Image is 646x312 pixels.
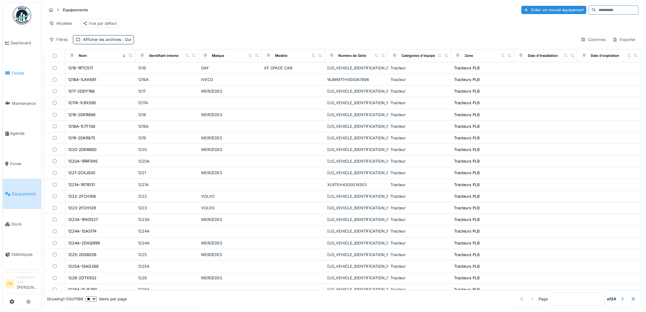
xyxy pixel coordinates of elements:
[390,158,449,164] div: Tracteur
[60,7,91,13] strong: Équipements
[328,275,386,281] div: [US_VEHICLE_IDENTIFICATION_NUMBER]
[5,279,14,288] li: FB
[328,263,386,269] div: [US_VEHICLE_IDENTIFICATION_NUMBER]
[201,170,259,176] div: MERCEDES
[17,275,39,284] div: Gestionnaire local
[138,217,196,222] div: 1223A
[454,135,480,141] div: Tracteurs PLB
[201,112,259,118] div: MERCEDES
[275,53,288,58] div: Modèle
[11,70,39,76] span: Tickets
[264,65,323,71] div: XF SPACE CAB
[454,240,480,246] div: Tracteurs PLB
[3,179,41,209] a: Équipements
[201,65,259,71] div: DAF
[138,65,196,71] div: 1216
[390,147,449,152] div: Tracteur
[68,100,96,106] div: 1217A-1LRX595
[390,170,449,176] div: Tracteur
[3,149,41,179] a: Zones
[138,147,196,152] div: 1220
[68,275,96,281] div: 1226-2DTX932
[149,53,179,58] div: Identifiant interne
[454,65,480,71] div: Tracteurs PLB
[454,228,480,234] div: Tracteurs PLB
[201,252,259,258] div: MERCEDES
[328,205,386,211] div: [US_VEHICLE_IDENTIFICATION_NUMBER]
[11,40,39,46] span: Dashboard
[138,100,196,106] div: 1217A
[454,287,480,292] div: Tracteurs PLB
[328,170,386,176] div: [US_VEHICLE_IDENTIFICATION_NUMBER]
[454,112,480,118] div: Tracteurs PLB
[68,217,98,222] div: 1223A-1RXD527
[68,77,96,83] div: 1216A-1LKK691
[3,239,41,270] a: Statistiques
[607,296,616,302] strong: of 24
[68,88,95,94] div: 1217-2DDY188
[454,263,480,269] div: Tracteurs PLB
[539,296,548,302] div: Page
[328,135,386,141] div: [US_VEHICLE_IDENTIFICATION_NUMBER]
[454,205,480,211] div: Tracteurs PLB
[454,158,480,164] div: Tracteurs PLB
[17,275,39,293] li: [PERSON_NAME]
[68,287,97,292] div: 1226A-1SJE790
[138,252,196,258] div: 1225
[328,77,386,83] div: WJMM1TH404367896
[68,65,93,71] div: 1216-1RTC517
[328,287,386,292] div: [US_VEHICLE_IDENTIFICATION_NUMBER]
[390,182,449,188] div: Tracteur
[138,228,196,234] div: 1224A
[12,101,39,106] span: Maintenance
[13,6,31,24] img: Badge_color-CXgf-gQk.svg
[328,147,386,152] div: [US_VEHICLE_IDENTIFICATION_NUMBER]
[390,240,449,246] div: Tracteur
[68,112,96,118] div: 1218-2DKR866
[578,35,609,44] div: Colonnes
[390,252,449,258] div: Tracteur
[201,240,259,246] div: MERCEDES
[68,252,96,258] div: 1225-2DXB206
[610,35,639,44] div: Exporter
[138,193,196,199] div: 1222
[138,77,196,83] div: 1216A
[85,296,127,302] div: items per page
[528,53,558,58] div: Date d'Installation
[138,205,196,211] div: 1223
[138,88,196,94] div: 1217
[212,53,225,58] div: Marque
[83,37,131,42] div: Afficher les archivés
[68,135,95,141] div: 1219-2DKR875
[68,182,95,188] div: 1221A-1RTB131
[328,252,386,258] div: [US_VEHICLE_IDENTIFICATION_NUMBER]
[138,240,196,246] div: 1224A
[390,217,449,222] div: Tracteur
[201,193,259,199] div: VOLVO
[121,37,131,42] span: : Oui
[390,193,449,199] div: Tracteur
[11,221,39,227] span: Stock
[68,158,98,164] div: 1220A-1RRF945
[328,182,386,188] div: XLRTEH4300G14353
[68,193,96,199] div: 1222-2FCH106
[328,193,386,199] div: [US_VEHICLE_IDENTIFICATION_NUMBER]
[454,170,480,176] div: Tracteurs PLB
[68,263,99,269] div: 1225A-1SAG268
[390,228,449,234] div: Tracteur
[138,182,196,188] div: 1221A
[454,88,480,94] div: Tracteurs PLB
[10,161,39,167] span: Zones
[328,228,386,234] div: [US_VEHICLE_IDENTIFICATION_NUMBER]
[138,135,196,141] div: 1219
[68,123,95,129] div: 1218A-1LTF136
[3,119,41,149] a: Agenda
[138,112,196,118] div: 1218
[454,217,480,222] div: Tracteurs PLB
[138,158,196,164] div: 1220A
[47,296,83,302] div: Showing 1 - 50 of 1198
[454,77,480,83] div: Tracteurs PLB
[390,287,449,292] div: Tracteur
[328,240,386,246] div: [US_VEHICLE_IDENTIFICATION_NUMBER]
[454,100,480,106] div: Tracteurs PLB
